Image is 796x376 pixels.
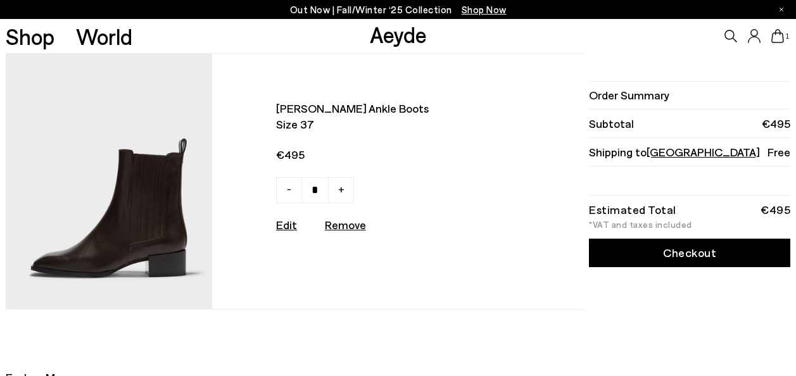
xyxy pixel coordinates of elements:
span: Navigate to /collections/new-in [462,4,507,15]
a: 1 [771,29,784,43]
span: 1 [784,33,790,40]
li: Order Summary [589,81,790,110]
span: €495 [276,147,502,163]
a: Edit [276,218,297,232]
span: - [287,181,291,196]
a: + [328,177,354,203]
span: Size 37 [276,116,502,132]
span: [GEOGRAPHIC_DATA] [647,145,760,159]
a: Shop [6,25,54,47]
span: €495 [762,116,790,132]
a: Checkout [589,239,790,267]
li: Subtotal [589,110,790,138]
u: Remove [325,218,366,232]
div: €495 [761,205,790,214]
span: + [338,181,344,196]
span: Free [768,144,790,160]
div: *VAT and taxes included [589,220,790,229]
div: Estimated Total [589,205,676,214]
span: [PERSON_NAME] ankle boots [276,101,502,116]
a: Aeyde [370,21,427,47]
p: Out Now | Fall/Winter ‘25 Collection [290,2,507,18]
span: Shipping to [589,144,760,160]
img: AEYDE-NEIL-CALF-LEATHER-MOKA-1_df354393-6f32-482f-88e9-758a3e9c6b91_580x.jpg [6,54,213,308]
a: - [276,177,302,203]
a: World [76,25,132,47]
